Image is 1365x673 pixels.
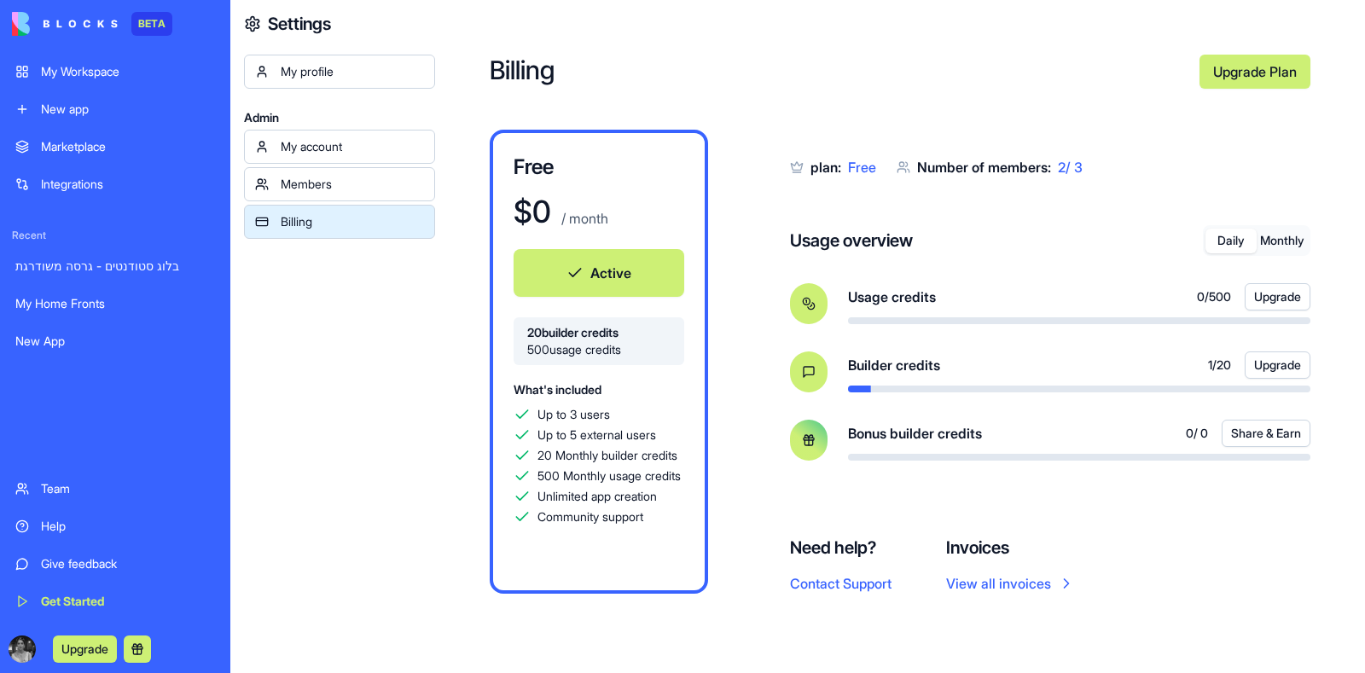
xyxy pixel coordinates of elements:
div: My profile [281,63,424,80]
a: New App [5,324,225,358]
span: Up to 5 external users [537,426,656,444]
button: Daily [1205,229,1257,253]
a: Help [5,509,225,543]
span: 20 builder credits [527,324,671,341]
img: ACg8ocJpo7-6uNqbL2O6o9AdRcTI_wCXeWsoHdL_BBIaBlFxyFzsYWgr=s96-c [9,635,36,663]
h2: Billing [490,55,1186,89]
a: New app [5,92,225,126]
h4: Settings [268,12,331,36]
a: Members [244,167,435,201]
a: Upgrade Plan [1199,55,1310,89]
div: My Workspace [41,63,215,80]
a: Free$0 / monthActive20builder credits500usage creditsWhat's includedUp to 3 usersUp to 5 external... [490,130,708,594]
div: Get Started [41,593,215,610]
div: BETA [131,12,172,36]
div: Members [281,176,424,193]
span: Admin [244,109,435,126]
span: plan: [810,159,841,176]
a: Billing [244,205,435,239]
h4: Need help? [790,536,892,560]
a: BETA [12,12,172,36]
div: My Home Fronts [15,295,215,312]
button: Upgrade [53,635,117,663]
button: Active [514,249,684,297]
span: 0 / 0 [1186,425,1208,442]
h4: Usage overview [790,229,913,252]
img: logo [12,12,118,36]
div: Billing [281,213,424,230]
span: Recent [5,229,225,242]
div: Integrations [41,176,215,193]
a: My account [244,130,435,164]
a: My profile [244,55,435,89]
p: / month [558,208,608,229]
div: My account [281,138,424,155]
a: Team [5,472,225,506]
span: Builder credits [848,355,940,375]
a: בלוג סטודנטים - גרסה משודרגת [5,249,225,283]
h4: Invoices [946,536,1075,560]
span: 500 usage credits [527,341,671,358]
button: Contact Support [790,573,892,594]
span: Free [848,159,876,176]
div: Give feedback [41,555,215,572]
span: Up to 3 users [537,406,610,423]
span: Community support [537,508,643,525]
a: Give feedback [5,547,225,581]
button: Monthly [1257,229,1308,253]
button: Upgrade [1245,351,1310,379]
div: New App [15,333,215,350]
div: בלוג סטודנטים - גרסה משודרגת [15,258,215,275]
button: Upgrade [1245,283,1310,310]
span: Number of members: [917,159,1051,176]
div: Team [41,480,215,497]
a: Marketplace [5,130,225,164]
span: Bonus builder credits [848,423,982,444]
a: Get Started [5,584,225,618]
span: 500 Monthly usage credits [537,467,681,484]
a: Integrations [5,167,225,201]
span: Usage credits [848,287,936,307]
h3: Free [514,154,684,181]
a: My Workspace [5,55,225,89]
h1: $ 0 [514,194,551,229]
div: New app [41,101,215,118]
a: My Home Fronts [5,287,225,321]
span: 1 / 20 [1208,357,1231,374]
button: Share & Earn [1222,420,1310,447]
div: Marketplace [41,138,215,155]
span: Unlimited app creation [537,488,657,505]
a: View all invoices [946,573,1075,594]
span: 2 / 3 [1058,159,1083,176]
div: Help [41,518,215,535]
span: What's included [514,382,601,397]
a: Upgrade [53,640,117,657]
span: 0 / 500 [1197,288,1231,305]
span: 20 Monthly builder credits [537,447,677,464]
